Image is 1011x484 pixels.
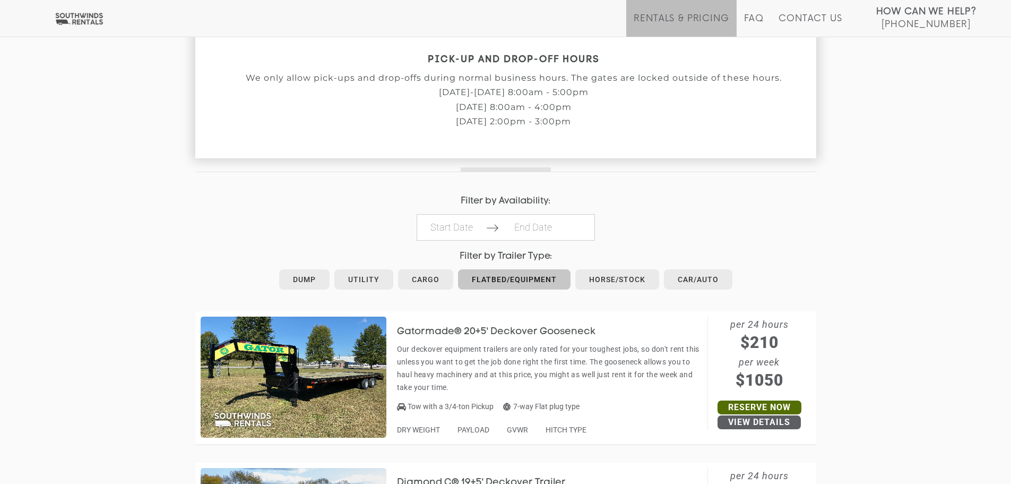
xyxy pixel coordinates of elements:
a: FAQ [744,13,764,37]
span: $1050 [708,368,811,392]
span: PAYLOAD [457,426,489,434]
h4: Filter by Availability: [195,196,816,206]
p: We only allow pick-ups and drop-offs during normal business hours. The gates are locked outside o... [195,73,832,83]
span: HITCH TYPE [546,426,586,434]
strong: PICK-UP AND DROP-OFF HOURS [428,55,600,64]
a: Reserve Now [718,401,801,414]
span: 7-way Flat plug type [503,402,580,411]
img: Southwinds Rentals Logo [53,12,105,26]
a: Utility [334,269,393,290]
p: [DATE] 2:00pm - 3:00pm [195,117,832,126]
img: SW012 - Gatormade 20+5' Deckover Gooseneck [201,317,386,438]
a: How Can We Help? [PHONE_NUMBER] [876,5,977,29]
a: Gatormade® 20+5' Deckover Gooseneck [397,327,611,335]
strong: How Can We Help? [876,6,977,17]
p: [DATE] 8:00am - 4:00pm [195,103,832,112]
h3: Gatormade® 20+5' Deckover Gooseneck [397,327,611,337]
a: Horse/Stock [575,269,659,290]
a: Car/Auto [664,269,732,290]
span: GVWR [507,426,528,434]
a: Contact Us [779,13,842,37]
p: Our deckover equipment trailers are only rated for your toughest jobs, so don't rent this unless ... [397,343,702,394]
a: View Details [718,415,801,429]
a: Rentals & Pricing [634,13,729,37]
span: Tow with a 3/4-ton Pickup [408,402,494,411]
p: [DATE]-[DATE] 8:00am - 5:00pm [195,88,832,97]
h4: Filter by Trailer Type: [195,251,816,261]
a: Flatbed/Equipment [458,269,571,290]
span: $210 [708,330,811,354]
span: DRY WEIGHT [397,426,440,434]
span: [PHONE_NUMBER] [882,19,971,30]
a: Dump [279,269,330,290]
a: Cargo [398,269,453,290]
span: per 24 hours per week [708,317,811,392]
